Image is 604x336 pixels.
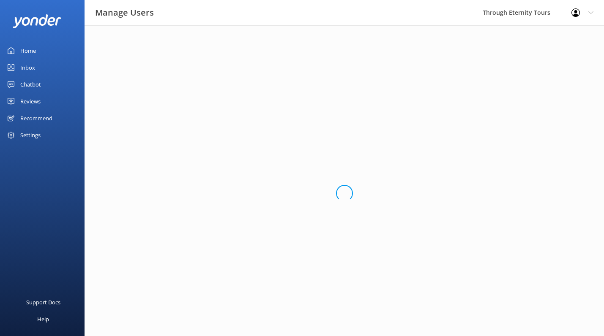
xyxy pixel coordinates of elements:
div: Inbox [20,59,35,76]
div: Chatbot [20,76,41,93]
div: Home [20,42,36,59]
div: Recommend [20,110,52,127]
div: Support Docs [26,294,60,311]
div: Settings [20,127,41,144]
h3: Manage Users [95,6,154,19]
img: yonder-white-logo.png [13,14,61,28]
div: Help [37,311,49,328]
div: Reviews [20,93,41,110]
